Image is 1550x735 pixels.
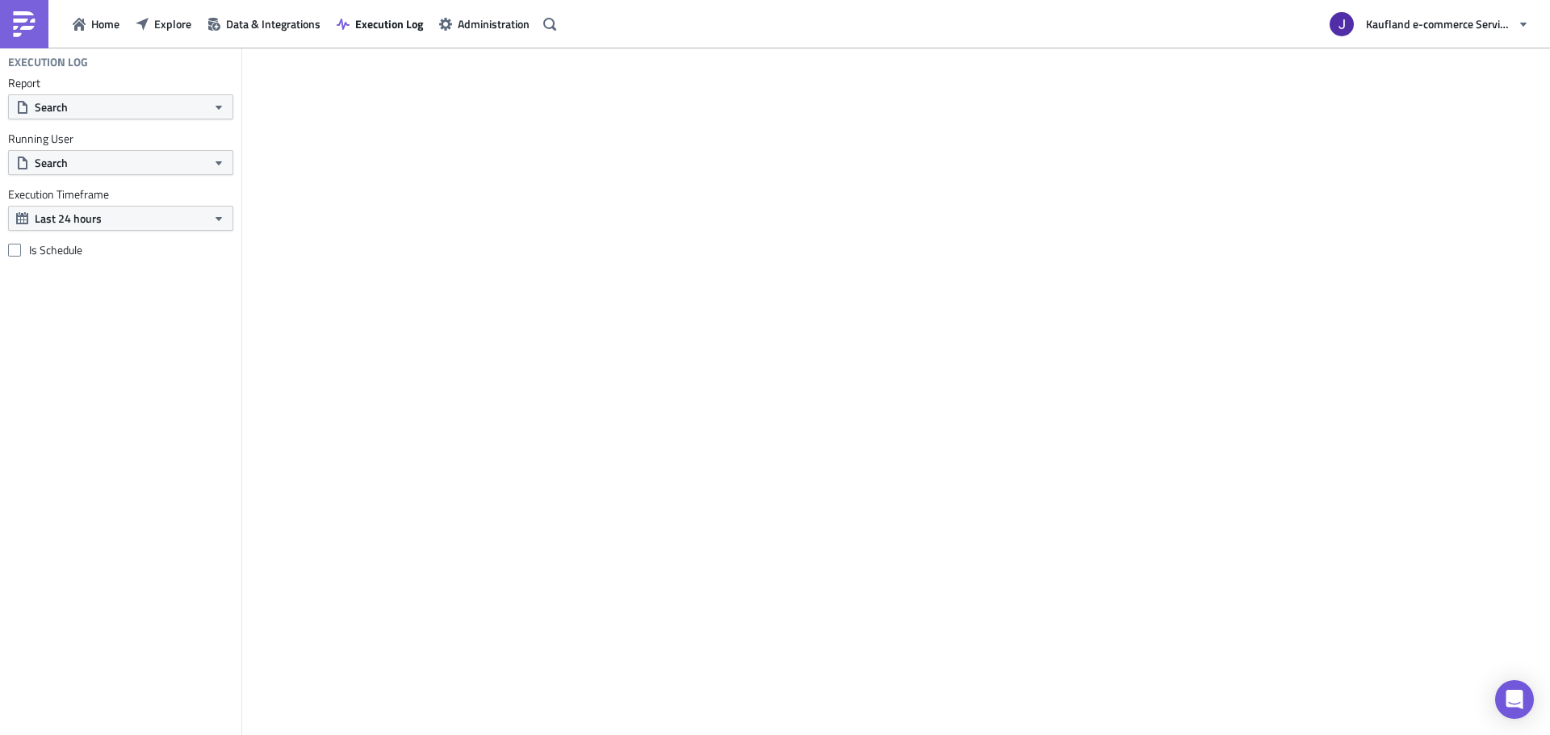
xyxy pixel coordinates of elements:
span: Kaufland e-commerce Services GmbH & Co. KG [1366,15,1511,32]
button: Execution Log [329,11,431,36]
button: Search [8,150,233,175]
img: PushMetrics [11,11,37,37]
button: Administration [431,11,538,36]
button: Home [65,11,128,36]
button: Kaufland e-commerce Services GmbH & Co. KG [1320,6,1538,42]
span: Search [35,98,68,115]
label: Execution Timeframe [8,187,233,202]
div: Open Intercom Messenger [1495,680,1534,719]
span: Search [35,154,68,171]
span: Data & Integrations [226,15,320,32]
button: Data & Integrations [199,11,329,36]
img: Avatar [1328,10,1355,38]
button: Explore [128,11,199,36]
label: Running User [8,132,233,146]
label: Is Schedule [8,243,233,257]
button: Search [8,94,233,119]
span: Administration [458,15,530,32]
span: Execution Log [355,15,423,32]
button: Last 24 hours [8,206,233,231]
h4: Execution Log [8,55,88,69]
span: Explore [154,15,191,32]
label: Report [8,76,233,90]
span: Last 24 hours [35,210,102,227]
span: Home [91,15,119,32]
